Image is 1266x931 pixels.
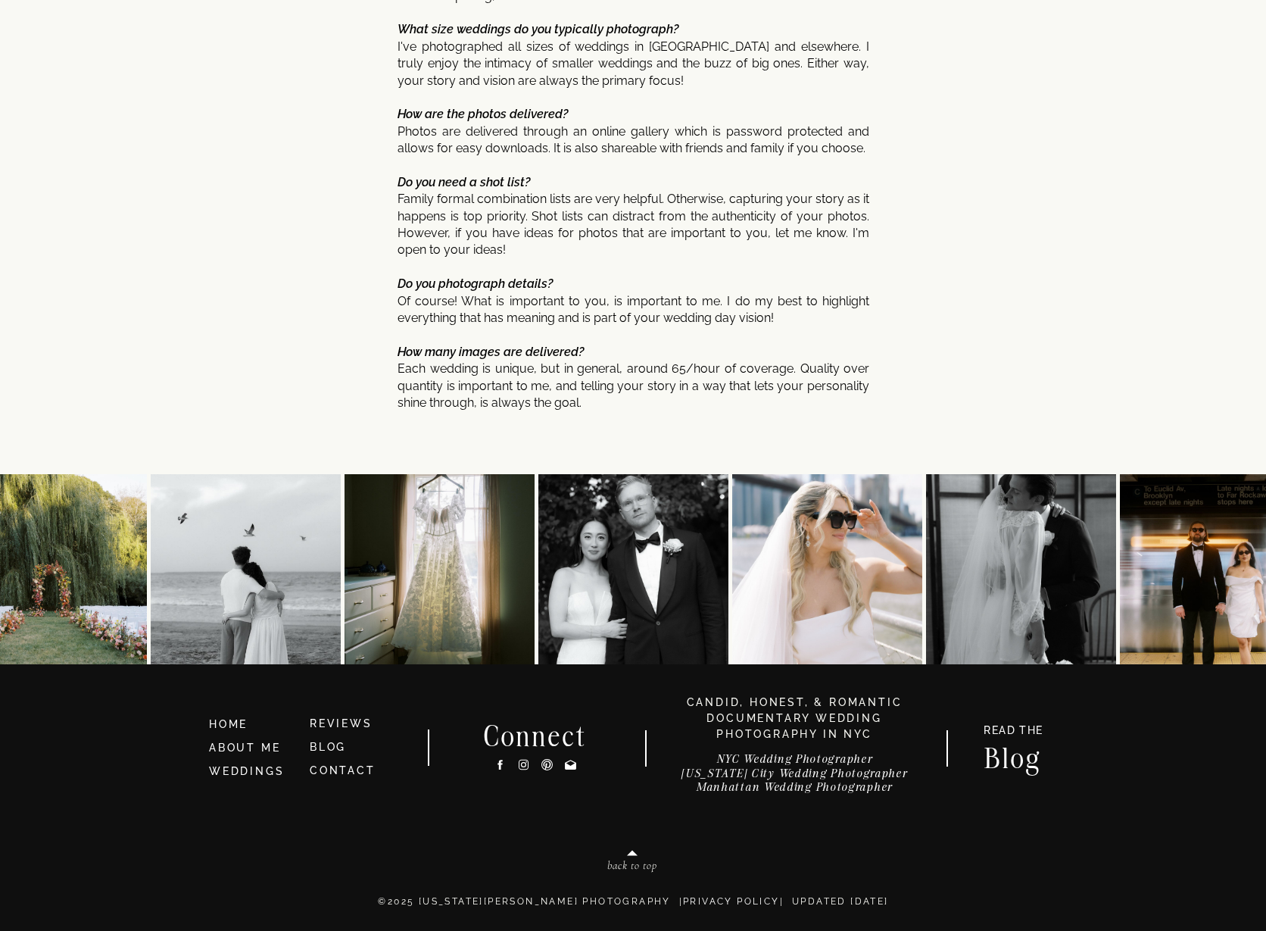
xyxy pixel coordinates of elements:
[976,725,1051,741] a: READ THE
[345,474,535,664] img: Elaine and this dress 🤍🤍🤍
[398,107,568,121] i: How are the photos delivered?
[660,752,929,801] h3: NYC Wedding Photographer [US_STATE] City Wedding Photographer Manhattan Wedding Photographer
[310,741,346,753] a: BLOG
[209,742,280,754] a: ABOUT ME
[543,860,722,876] a: back to top
[732,474,922,664] img: Dina & Kelvin
[209,765,284,777] a: WEDDINGS
[398,276,553,291] i: Do you photograph details?
[310,764,376,776] a: CONTACT
[660,752,929,801] a: NYC Wedding Photographer[US_STATE] City Wedding PhotographerManhattan Wedding Photographer
[310,717,373,729] a: REVIEWS
[683,896,780,907] a: Privacy Policy
[179,895,1088,925] p: ©2025 [US_STATE][PERSON_NAME] PHOTOGRAPHY | | Updated [DATE]
[398,22,678,36] i: What size weddings do you typically photograph?
[969,745,1057,768] a: Blog
[151,474,341,664] img: Mica and Mikey 🕊️
[926,474,1116,664] img: Anna & Felipe — embracing the moment, and the magic follows.
[667,695,921,742] h3: candid, honest, & romantic Documentary Wedding photography in nyc
[398,175,530,189] i: Do you need a shot list?
[209,717,297,733] a: HOME
[464,723,606,747] h2: Connect
[538,474,728,664] img: Young and in love in NYC! Dana and Jordan 🤍
[398,345,584,359] i: How many images are delivered?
